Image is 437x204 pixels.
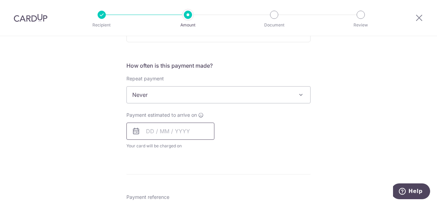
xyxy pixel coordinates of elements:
[249,22,300,29] p: Document
[76,22,127,29] p: Recipient
[127,87,310,103] span: Never
[126,75,164,82] label: Repeat payment
[14,14,47,22] img: CardUp
[126,61,311,70] h5: How often is this payment made?
[335,22,386,29] p: Review
[126,86,311,103] span: Never
[126,194,169,201] span: Payment reference
[126,112,197,118] span: Payment estimated to arrive on
[126,143,214,149] span: Your card will be charged on
[393,183,430,201] iframe: Opens a widget where you can find more information
[126,123,214,140] input: DD / MM / YYYY
[163,22,213,29] p: Amount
